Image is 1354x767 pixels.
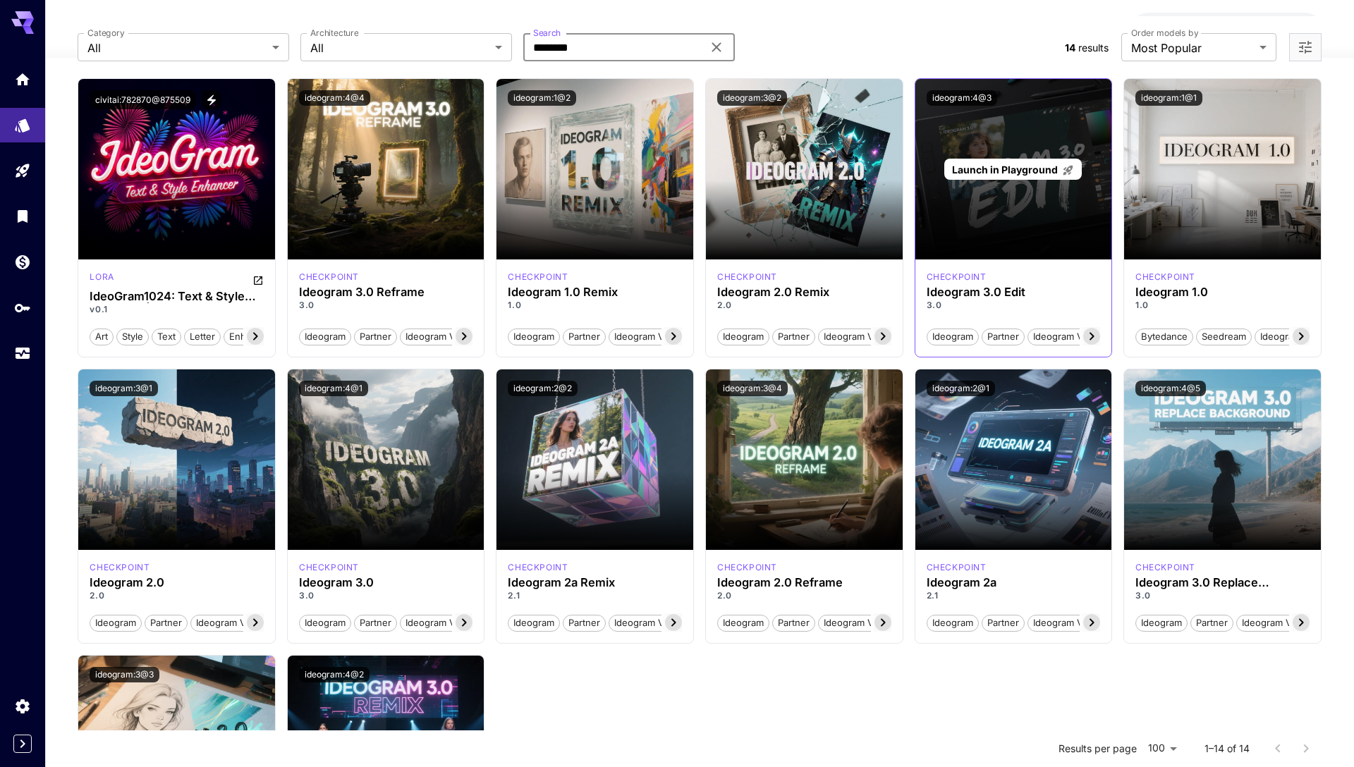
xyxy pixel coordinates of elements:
[252,271,264,288] button: Open in CivitAI
[14,116,31,134] div: Models
[927,286,1101,299] div: Ideogram 3.0 Edit
[982,327,1025,345] button: Partner
[90,330,113,344] span: art
[355,330,396,344] span: Partner
[299,271,359,283] p: checkpoint
[1065,42,1075,54] span: 14
[310,27,358,39] label: Architecture
[717,613,769,632] button: Ideogram
[1297,39,1314,56] button: Open more filters
[508,90,576,106] button: ideogram:1@2
[927,561,987,574] p: checkpoint
[354,613,397,632] button: Partner
[952,164,1058,176] span: Launch in Playground
[927,613,979,632] button: Ideogram
[152,330,181,344] span: text
[609,616,680,630] span: Ideogram v2a
[609,327,682,345] button: Ideogram v1.0
[90,561,150,574] div: ideogram2
[982,330,1024,344] span: Partner
[563,330,605,344] span: Partner
[508,613,560,632] button: Ideogram
[508,327,560,345] button: Ideogram
[1135,561,1195,574] p: checkpoint
[14,253,31,271] div: Wallet
[300,330,350,344] span: Ideogram
[1237,616,1311,630] span: Ideogram v3.0
[1131,27,1198,39] label: Order models by
[299,561,359,574] div: ideogram3
[717,381,788,396] button: ideogram:3@4
[772,613,815,632] button: Partner
[299,286,473,299] div: Ideogram 3.0 Reframe
[717,286,891,299] div: Ideogram 2.0 Remix
[299,667,370,682] button: ideogram:4@2
[1136,330,1193,344] span: Bytedance
[299,576,473,589] h3: Ideogram 3.0
[1204,742,1250,756] p: 1–14 of 14
[90,589,264,602] p: 2.0
[1197,330,1251,344] span: Seedream
[818,327,893,345] button: Ideogram v2.0
[508,576,682,589] div: Ideogram 2a Remix
[202,90,221,109] button: View trigger words
[90,90,196,109] button: civitai:782870@875509
[1135,589,1310,602] p: 3.0
[299,589,473,602] p: 3.0
[1028,616,1099,630] span: Ideogram v2a
[718,616,769,630] span: Ideogram
[224,330,276,344] span: enhancer
[927,330,978,344] span: Ideogram
[508,271,568,283] div: ideogram1
[224,327,276,345] button: enhancer
[1131,39,1254,56] span: Most Popular
[116,327,149,345] button: style
[354,327,397,345] button: Partner
[508,616,559,630] span: Ideogram
[190,613,266,632] button: Ideogram v2.0
[90,271,114,288] div: FLUX.1 D
[191,616,265,630] span: Ideogram v2.0
[299,561,359,574] p: checkpoint
[1135,271,1195,283] p: checkpoint
[508,286,682,299] div: Ideogram 1.0 Remix
[90,303,264,316] p: v0.1
[1135,576,1310,589] h3: Ideogram 3.0 Replace Background
[927,327,979,345] button: Ideogram
[717,299,891,312] p: 2.0
[819,330,893,344] span: Ideogram v2.0
[90,616,141,630] span: Ideogram
[1078,42,1109,54] span: results
[14,207,31,225] div: Library
[117,330,148,344] span: style
[717,589,891,602] p: 2.0
[982,616,1024,630] span: Partner
[1135,299,1310,312] p: 1.0
[400,327,475,345] button: Ideogram v3.0
[927,589,1101,602] p: 2.1
[14,299,31,317] div: API Keys
[90,290,264,303] h3: IdeoGram1024: Text & Style Enhancer | Flux.1 D LoRa
[1136,616,1187,630] span: Ideogram
[1135,286,1310,299] h3: Ideogram 1.0
[184,327,221,345] button: letter
[90,381,158,396] button: ideogram:3@1
[773,330,815,344] span: Partner
[90,327,114,345] button: art
[90,613,142,632] button: Ideogram
[90,576,264,589] h3: Ideogram 2.0
[299,613,351,632] button: Ideogram
[90,561,150,574] p: checkpoint
[13,735,32,753] button: Expand sidebar
[1135,327,1193,345] button: Bytedance
[717,90,787,106] button: ideogram:3@2
[927,561,987,574] div: ideogram2a
[508,271,568,283] p: checkpoint
[717,271,777,283] div: ideogram2
[563,613,606,632] button: Partner
[87,27,125,39] label: Category
[609,613,681,632] button: Ideogram v2a
[400,613,475,632] button: Ideogram v3.0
